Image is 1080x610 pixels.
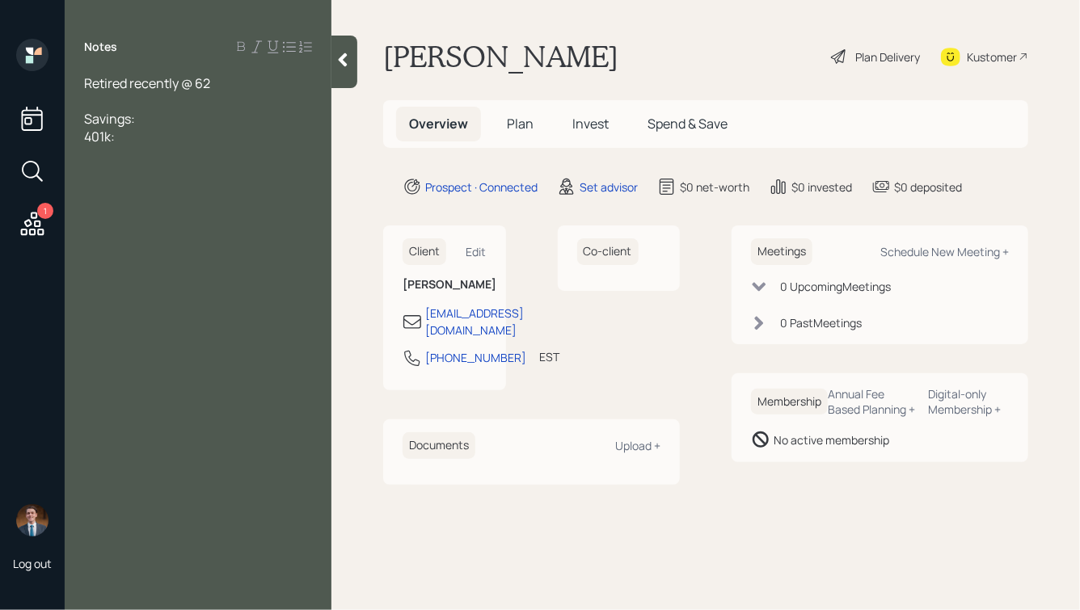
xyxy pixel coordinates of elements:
div: 0 Past Meeting s [780,314,862,331]
div: Plan Delivery [855,48,920,65]
label: Notes [84,39,117,55]
img: hunter_neumayer.jpg [16,504,49,536]
div: Prospect · Connected [425,179,538,196]
span: Savings: [84,110,135,128]
div: Log out [13,556,52,571]
div: $0 invested [791,179,852,196]
span: Plan [507,115,534,133]
div: Set advisor [580,179,638,196]
span: Retired recently @ 62 [84,74,210,92]
div: $0 deposited [894,179,962,196]
h6: Documents [403,432,475,459]
span: Spend & Save [648,115,728,133]
div: Edit [466,244,487,259]
div: 1 [37,203,53,219]
div: Digital-only Membership + [929,386,1009,417]
h1: [PERSON_NAME] [383,39,618,74]
div: Upload + [615,438,660,453]
span: Overview [409,115,468,133]
div: Kustomer [967,48,1017,65]
div: $0 net-worth [680,179,749,196]
div: [PHONE_NUMBER] [425,349,526,366]
h6: Meetings [751,238,812,265]
div: Schedule New Meeting + [880,244,1009,259]
h6: [PERSON_NAME] [403,278,487,292]
span: 401k: [84,128,115,145]
div: EST [539,348,559,365]
h6: Co-client [577,238,639,265]
h6: Membership [751,389,828,415]
div: No active membership [774,431,889,448]
div: 0 Upcoming Meeting s [780,278,891,295]
div: Annual Fee Based Planning + [828,386,916,417]
h6: Client [403,238,446,265]
div: [EMAIL_ADDRESS][DOMAIN_NAME] [425,305,524,339]
span: Invest [572,115,609,133]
